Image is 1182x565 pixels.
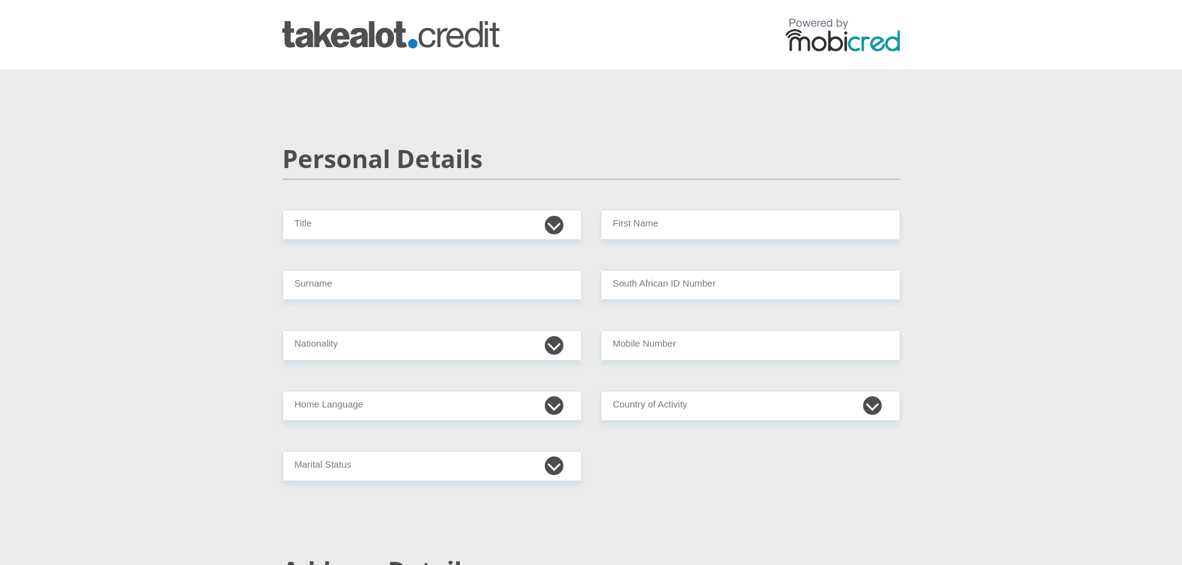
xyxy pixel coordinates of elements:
[601,270,900,300] input: ID Number
[282,144,900,174] h2: Personal Details
[601,330,900,360] input: Contact Number
[601,210,900,240] input: First Name
[282,21,499,48] img: takealot_credit logo
[786,18,900,51] img: powered by mobicred logo
[282,270,582,300] input: Surname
